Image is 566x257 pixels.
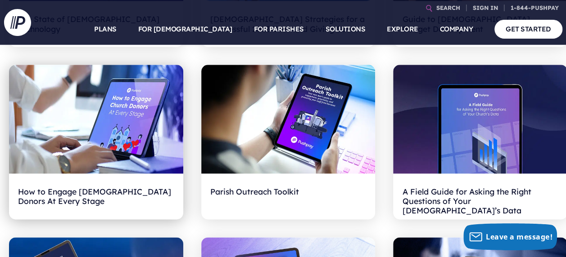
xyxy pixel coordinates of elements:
h2: Parish Outreach Toolkit [210,182,367,210]
a: How to Engage [DEMOGRAPHIC_DATA] Donors At Every Stage [9,65,183,219]
span: Leave a message! [486,232,552,242]
a: GET STARTED [494,20,562,38]
h2: A Field Guide for Asking the Right Questions of Your [DEMOGRAPHIC_DATA]’s Data [402,182,558,210]
a: FOR [DEMOGRAPHIC_DATA] [138,13,232,45]
button: Leave a message! [463,223,557,250]
a: Parish Outreach Toolkit [201,65,376,219]
a: SOLUTIONS [326,13,366,45]
a: COMPANY [440,13,473,45]
a: EXPLORE [387,13,418,45]
a: PLANS [94,13,117,45]
a: FOR PARISHES [254,13,304,45]
h2: How to Engage [DEMOGRAPHIC_DATA] Donors At Every Stage [18,182,174,210]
